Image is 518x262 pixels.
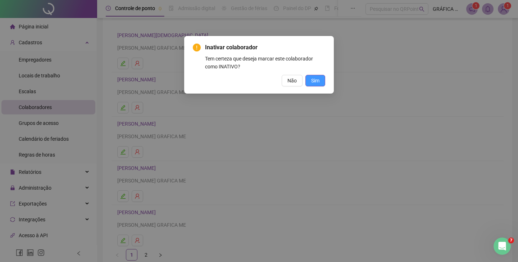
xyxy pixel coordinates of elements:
iframe: Intercom live chat [494,238,511,255]
span: Não [287,77,297,85]
span: 7 [508,238,514,243]
span: Sim [311,77,319,85]
span: Tem certeza que deseja marcar este colaborador como INATIVO? [205,56,313,69]
span: exclamation-circle [193,44,201,51]
button: Não [282,75,303,86]
span: Inativar colaborador [205,44,258,51]
button: Sim [305,75,325,86]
